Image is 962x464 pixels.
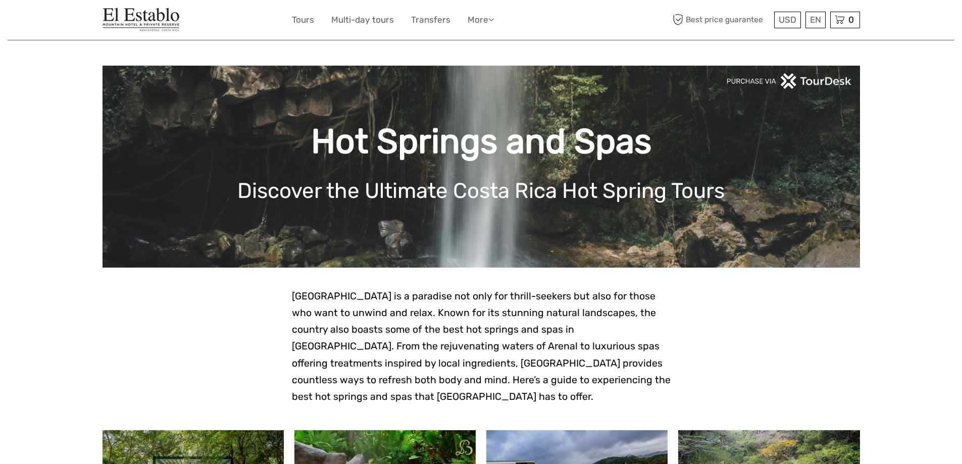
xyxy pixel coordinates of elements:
[331,13,394,27] a: Multi-day tours
[292,290,671,402] span: [GEOGRAPHIC_DATA] is a paradise not only for thrill-seekers but also for those who want to unwind...
[726,73,852,89] img: PurchaseViaTourDeskwhite.png
[411,13,450,27] a: Transfers
[671,12,772,28] span: Best price guarantee
[847,15,855,25] span: 0
[779,15,796,25] span: USD
[468,13,494,27] a: More
[118,121,845,162] h1: Hot Springs and Spas
[103,8,180,32] img: El Establo Mountain Hotel
[805,12,826,28] div: EN
[118,178,845,203] h1: Discover the Ultimate Costa Rica Hot Spring Tours
[292,13,314,27] a: Tours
